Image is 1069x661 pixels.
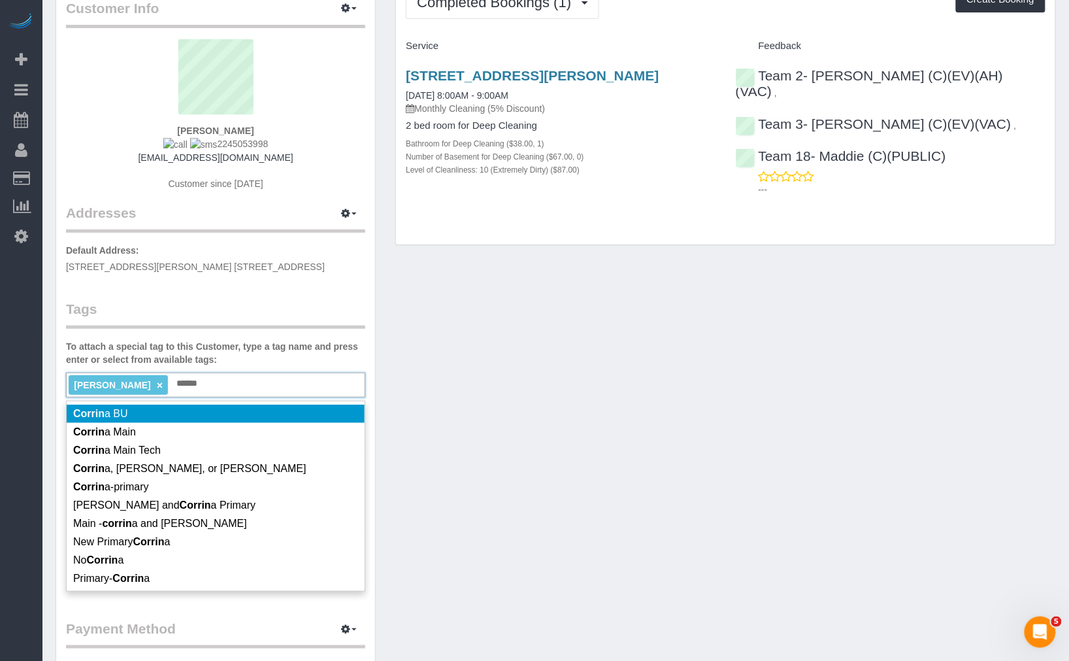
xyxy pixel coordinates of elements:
strong: [PERSON_NAME] [177,126,254,136]
small: Level of Cleanliness: 10 (Extremely Dirty) ($87.00) [406,165,580,175]
em: Corrin [133,536,165,547]
span: Main - a and [PERSON_NAME] [73,518,247,529]
img: sms [190,138,218,151]
span: , [1014,120,1017,131]
a: Team 3- [PERSON_NAME] (C)(EV)(VAC) [736,116,1011,131]
h4: 2 bed room for Deep Cleaning [406,120,715,131]
legend: Payment Method [66,619,365,649]
span: a BU [73,408,128,419]
span: [STREET_ADDRESS][PERSON_NAME] [STREET_ADDRESS] [66,262,325,272]
label: To attach a special tag to this Customer, type a tag name and press enter or select from availabl... [66,340,365,366]
img: call [163,138,188,151]
p: --- [759,183,1045,196]
em: Corrin [73,426,105,437]
em: Corrin [180,500,211,511]
small: Number of Basement for Deep Cleaning ($67.00, 0) [406,152,584,161]
span: a Main [73,426,136,437]
span: 2245053998 [163,139,268,149]
a: × [157,380,163,391]
span: a Main Tech [73,445,161,456]
span: Customer since [DATE] [169,178,263,189]
em: Corrin [73,445,105,456]
h4: Service [406,41,715,52]
span: [PERSON_NAME] [74,380,150,390]
span: a, [PERSON_NAME], or [PERSON_NAME] [73,463,306,474]
em: Corrin [86,554,118,566]
small: Bathroom for Deep Cleaning ($38.00, 1) [406,139,544,148]
span: New Primary a [73,536,170,547]
span: No a [73,554,123,566]
a: [DATE] 8:00AM - 9:00AM [406,90,508,101]
span: , [774,88,777,98]
a: Team 18- Maddie (C)(PUBLIC) [736,148,946,163]
label: Default Address: [66,244,139,257]
em: Corrin [112,573,144,584]
a: [STREET_ADDRESS][PERSON_NAME] [406,68,659,83]
a: [EMAIL_ADDRESS][DOMAIN_NAME] [139,152,293,163]
span: a-primary [73,481,149,492]
em: Corrin [73,481,105,492]
span: 5 [1051,617,1062,627]
iframe: Intercom live chat [1025,617,1056,648]
em: Corrin [73,463,105,474]
h4: Feedback [736,41,1045,52]
img: Automaid Logo [8,13,34,31]
em: Corrin [73,408,105,419]
span: [PERSON_NAME] and a Primary [73,500,255,511]
em: corrin [102,518,131,529]
p: Monthly Cleaning (5% Discount) [406,102,715,115]
span: Primary- a [73,573,150,584]
a: Team 2- [PERSON_NAME] (C)(EV)(AH)(VAC) [736,68,1004,99]
legend: Tags [66,299,365,329]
